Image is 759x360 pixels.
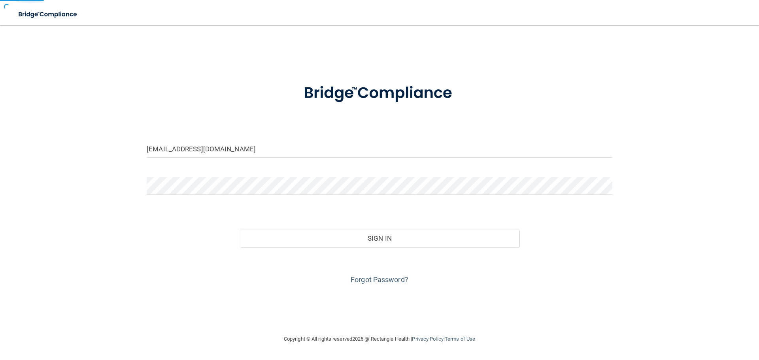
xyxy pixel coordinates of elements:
[235,326,524,352] div: Copyright © All rights reserved 2025 @ Rectangle Health | |
[240,230,519,247] button: Sign In
[351,275,408,284] a: Forgot Password?
[287,73,472,114] img: bridge_compliance_login_screen.278c3ca4.svg
[147,140,612,158] input: Email
[412,336,443,342] a: Privacy Policy
[12,6,85,23] img: bridge_compliance_login_screen.278c3ca4.svg
[445,336,475,342] a: Terms of Use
